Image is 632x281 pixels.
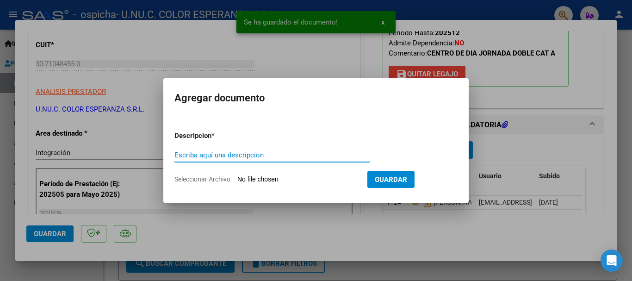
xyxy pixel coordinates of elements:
div: Open Intercom Messenger [601,250,623,272]
p: Descripcion [174,131,260,141]
span: Guardar [375,175,407,184]
h2: Agregar documento [174,89,458,107]
button: Guardar [367,171,415,188]
span: Seleccionar Archivo [174,175,230,183]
